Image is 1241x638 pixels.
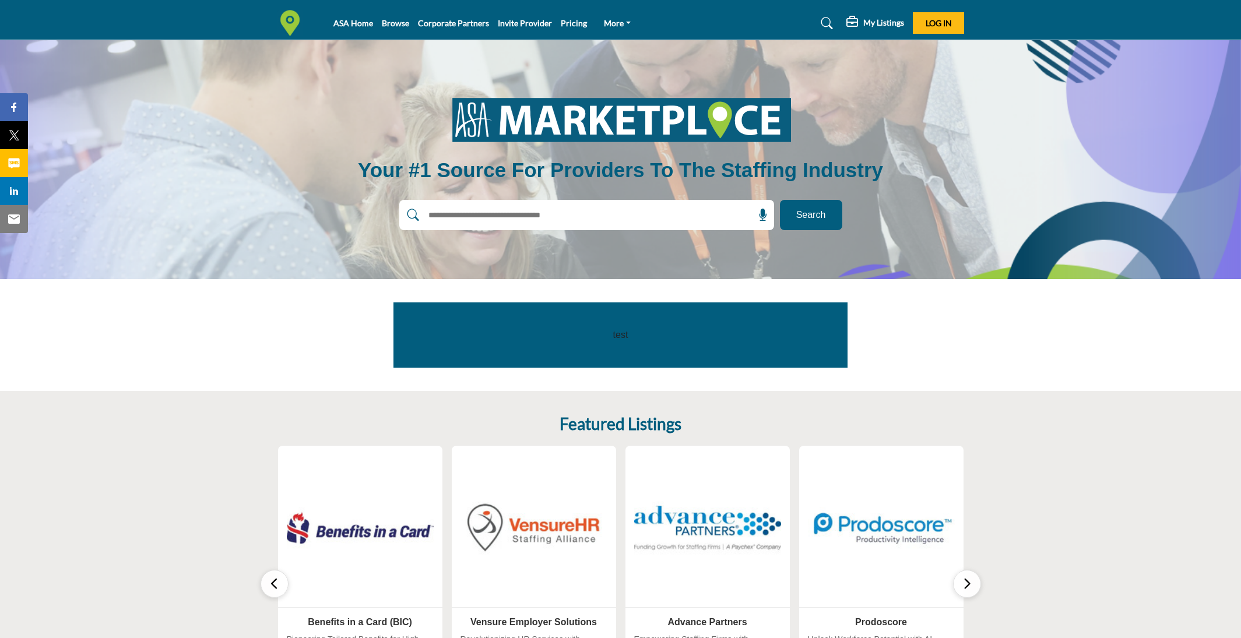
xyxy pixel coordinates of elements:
[667,617,747,627] a: Advance Partners
[596,15,639,31] a: More
[498,18,552,28] a: Invite Provider
[846,16,904,30] div: My Listings
[470,617,597,627] a: Vensure Employer Solutions
[420,328,821,342] p: test
[863,17,904,28] h5: My Listings
[780,200,842,230] button: Search
[560,414,681,434] h2: Featured Listings
[855,617,907,627] a: Prodoscore
[308,617,412,627] a: Benefits in a Card (BIC)
[382,18,409,28] a: Browse
[277,10,309,36] img: Site Logo
[810,14,841,33] a: Search
[808,454,955,601] img: Prodoscore
[561,18,587,28] a: Pricing
[460,454,607,601] img: Vensure Employer Solutions
[287,454,434,601] img: Benefits in a Card (BIC)
[634,454,781,601] img: Advance Partners
[796,208,826,222] span: Search
[418,18,489,28] a: Corporate Partners
[437,89,804,150] img: image
[333,18,373,28] a: ASA Home
[926,18,952,28] span: Log In
[913,12,964,34] button: Log In
[358,157,883,184] h1: Your #1 Source for Providers to the Staffing Industry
